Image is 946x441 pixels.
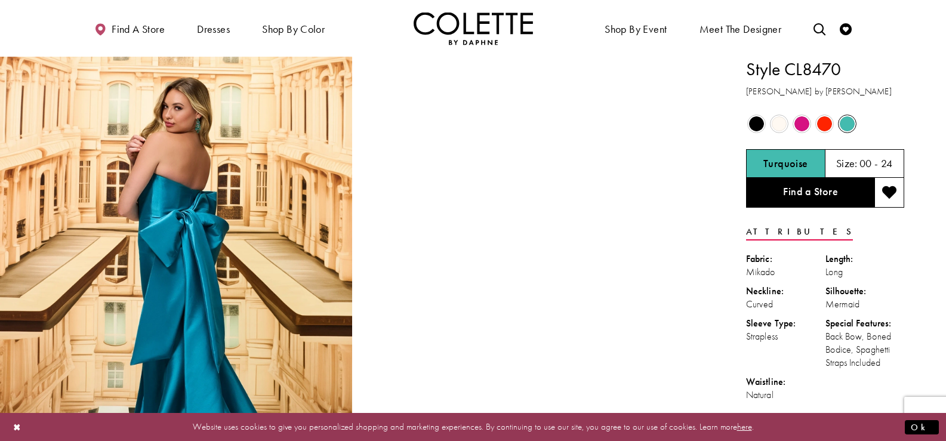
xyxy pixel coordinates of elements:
h5: 00 - 24 [859,158,893,169]
p: Website uses cookies to give you personalized shopping and marketing experiences. By continuing t... [86,419,860,435]
span: Meet the designer [700,23,782,35]
a: Meet the designer [697,12,785,45]
a: here [737,421,752,433]
div: Diamond White [769,113,790,134]
img: Colette by Daphne [414,12,533,45]
a: Check Wishlist [837,12,855,45]
a: Toggle search [811,12,828,45]
span: Find a store [112,23,165,35]
div: Waistline: [746,375,825,388]
div: Fuchsia [791,113,812,134]
div: Sleeve Type: [746,317,825,330]
div: Length: [825,252,905,266]
div: Long [825,266,905,279]
div: Silhouette: [825,285,905,298]
a: Attributes [746,223,853,240]
div: Special Features: [825,317,905,330]
h5: Chosen color [763,158,808,169]
div: Neckline: [746,285,825,298]
a: Find a store [91,12,168,45]
div: Scarlet [814,113,835,134]
button: Close Dialog [7,417,27,437]
div: Fabric: [746,252,825,266]
div: Product color controls state depends on size chosen [746,113,904,135]
div: Mermaid [825,298,905,311]
div: Mikado [746,266,825,279]
button: Submit Dialog [905,420,939,434]
span: Shop by color [259,12,328,45]
span: Dresses [194,12,233,45]
a: Find a Store [746,178,874,208]
h3: [PERSON_NAME] by [PERSON_NAME] [746,85,904,98]
div: Curved [746,298,825,311]
span: Size: [836,156,858,170]
span: Dresses [197,23,230,35]
button: Add to wishlist [874,178,904,208]
span: Shop By Event [602,12,670,45]
h1: Style CL8470 [746,57,904,82]
a: Visit Home Page [414,12,533,45]
span: Shop By Event [605,23,667,35]
div: Back Bow, Boned Bodice, Spaghetti Straps Included [825,330,905,369]
div: Black [746,113,767,134]
div: Strapless [746,330,825,343]
div: Turquoise [837,113,858,134]
div: Natural [746,388,825,402]
span: Shop by color [262,23,325,35]
video: Style CL8470 Colette by Daphne #1 autoplay loop mute video [358,57,710,233]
